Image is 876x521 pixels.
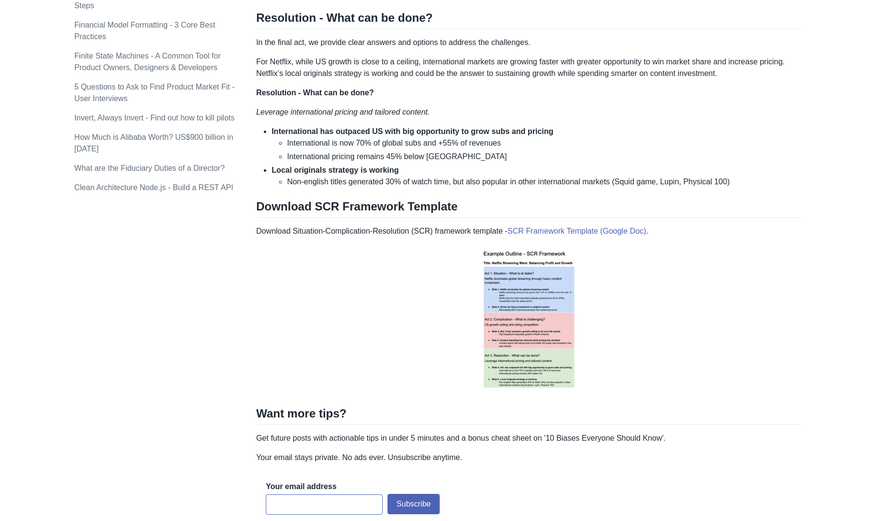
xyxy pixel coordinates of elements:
[74,133,233,153] a: How Much is Alibaba Worth? US$900 billion in [DATE]
[74,83,235,103] a: 5 Questions to Ask to Find Product Market Fit - User Interviews
[507,227,646,235] a: SCR Framework Template (Google Doc)
[287,137,802,149] li: International is now 70% of global subs and +55% of revenues
[256,56,802,79] p: For Netflix, while US growth is close to a ceiling, international markets are growing faster with...
[256,89,374,97] strong: Resolution - What can be done?
[266,481,336,492] label: Your email address
[287,176,802,188] li: Non-english titles generated 30% of watch time, but also popular in other international markets (...
[74,21,215,41] a: Financial Model Formatting - 3 Core Best Practices
[272,166,399,174] strong: Local originals strategy is working
[256,199,802,218] h2: Download SCR Framework Template
[388,494,440,514] button: Subscribe
[256,11,802,29] h2: Resolution - What can be done?
[74,114,235,122] a: Invert, Always Invert - Find out how to kill pilots
[256,406,802,425] h2: Want more tips?
[74,52,221,72] a: Finite State Machines - A Common Tool for Product Owners, Designers & Developers
[256,37,802,48] p: In the final act, we provide clear answers and options to address the challenges.
[74,183,233,192] a: Clean Architecture Node.js - Build a REST API
[256,452,802,463] p: Your email stays private. No ads ever. Unsubscribe anytime.
[256,108,430,116] em: Leverage international pricing and tailored content.
[467,245,590,395] img: example scr template
[287,151,802,163] li: International pricing remains 45% below [GEOGRAPHIC_DATA]
[256,225,802,237] p: Download Situation-Complication-Resolution (SCR) framework template - .
[272,127,553,135] strong: International has outpaced US with big opportunity to grow subs and pricing
[74,164,225,172] a: What are the Fiduciary Duties of a Director?
[256,432,802,444] p: Get future posts with actionable tips in under 5 minutes and a bonus cheat sheet on '10 Biases Ev...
